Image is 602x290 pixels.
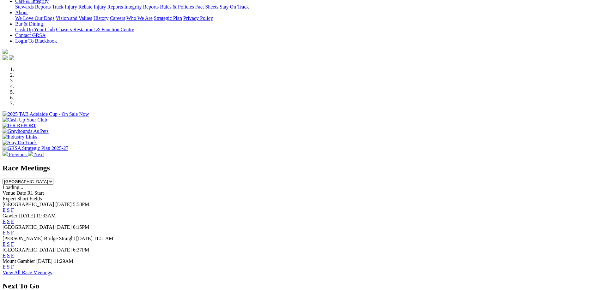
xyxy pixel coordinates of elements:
span: [GEOGRAPHIC_DATA] [3,224,54,230]
a: We Love Our Dogs [15,15,54,21]
a: S [7,241,10,247]
a: View All Race Meetings [3,270,52,275]
span: [DATE] [55,224,72,230]
a: E [3,219,6,224]
span: [PERSON_NAME] Bridge Straight [3,236,75,241]
a: Stewards Reports [15,4,51,9]
a: Strategic Plan [154,15,182,21]
a: Vision and Values [56,15,92,21]
a: S [7,230,10,235]
a: S [7,207,10,213]
span: Expert [3,196,16,201]
img: Greyhounds As Pets [3,128,49,134]
a: E [3,241,6,247]
span: R1 Start [27,190,44,196]
a: Bar & Dining [15,21,43,27]
span: [DATE] [55,202,72,207]
span: Loading... [3,185,23,190]
a: Injury Reports [94,4,123,9]
img: IER REPORT [3,123,36,128]
a: S [7,253,10,258]
span: [DATE] [19,213,35,218]
a: Chasers Restaurant & Function Centre [56,27,134,32]
img: facebook.svg [3,55,8,60]
span: Venue [3,190,15,196]
img: 2025 TAB Adelaide Cup - On Sale Now [3,111,89,117]
span: 11:51AM [94,236,113,241]
div: Bar & Dining [15,27,599,33]
span: [DATE] [55,247,72,252]
span: [GEOGRAPHIC_DATA] [3,202,54,207]
span: 11:29AM [54,258,73,264]
a: E [3,253,6,258]
div: Care & Integrity [15,4,599,10]
a: E [3,207,6,213]
a: F [11,264,14,269]
span: Date [16,190,26,196]
a: Privacy Policy [183,15,213,21]
a: About [15,10,28,15]
span: [GEOGRAPHIC_DATA] [3,247,54,252]
a: F [11,230,14,235]
span: 6:37PM [73,247,89,252]
a: S [7,219,10,224]
div: About [15,15,599,21]
span: [DATE] [36,258,53,264]
a: F [11,207,14,213]
span: Previous [9,152,27,157]
img: Cash Up Your Club [3,117,47,123]
a: Previous [3,152,28,157]
a: Integrity Reports [124,4,159,9]
img: twitter.svg [9,55,14,60]
a: Fact Sheets [195,4,218,9]
span: Next [34,152,44,157]
span: 6:15PM [73,224,89,230]
span: 5:58PM [73,202,89,207]
img: Industry Links [3,134,37,140]
a: F [11,241,14,247]
a: Contact GRSA [15,33,46,38]
a: Careers [110,15,125,21]
a: Rules & Policies [160,4,194,9]
h2: Race Meetings [3,164,599,172]
a: E [3,264,6,269]
a: S [7,264,10,269]
a: Next [28,152,44,157]
a: Login To Blackbook [15,38,57,44]
a: Cash Up Your Club [15,27,55,32]
a: E [3,230,6,235]
a: Track Injury Rebate [52,4,92,9]
img: chevron-right-pager-white.svg [28,151,33,156]
span: 11:33AM [36,213,56,218]
img: chevron-left-pager-white.svg [3,151,8,156]
a: F [11,253,14,258]
span: Fields [29,196,42,201]
a: History [93,15,108,21]
span: Mount Gambier [3,258,35,264]
span: Gawler [3,213,17,218]
img: logo-grsa-white.png [3,49,8,54]
a: Stay On Track [220,4,249,9]
a: F [11,219,14,224]
span: [DATE] [76,236,93,241]
span: Short [17,196,28,201]
a: Who We Are [126,15,153,21]
img: GRSA Strategic Plan 2025-27 [3,145,68,151]
img: Stay On Track [3,140,37,145]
